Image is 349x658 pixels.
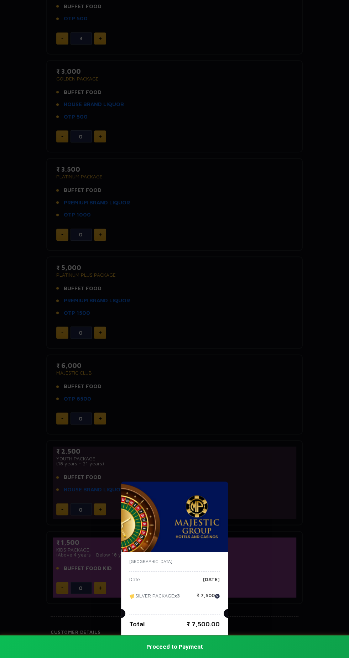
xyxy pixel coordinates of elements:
p: Date [129,577,140,587]
p: [GEOGRAPHIC_DATA] [129,558,220,565]
img: majesticPride-banner [121,481,228,552]
strong: x3 [174,592,180,598]
p: [DATE] [203,577,220,587]
p: ₹ 7,500.00 [187,619,220,629]
img: tikcet [129,593,135,599]
p: ₹ 7,500 [197,593,220,604]
p: Total [129,619,145,629]
p: SILVER PACKAGE [129,593,180,604]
